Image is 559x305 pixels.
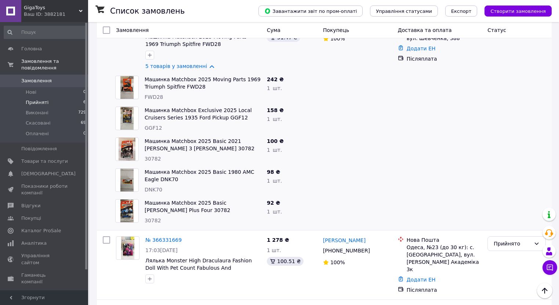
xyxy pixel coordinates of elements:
[267,247,281,253] span: 1 шт.
[145,94,163,100] span: FWD28
[407,236,482,244] div: Нова Пошта
[81,120,86,126] span: 69
[537,283,552,298] button: Наверх
[145,169,254,182] a: Машинка Matchbox 2025 Basic 1980 AMC Eagle DNK70
[120,200,133,222] img: Фото товару
[407,46,436,51] a: Додати ЕН
[267,138,284,144] span: 100 ₴
[376,8,432,14] span: Управління статусами
[477,8,552,14] a: Створити замовлення
[145,200,230,213] a: Машинка Matchbox 2025 Basic [PERSON_NAME] Plus Four 30782
[4,26,87,39] input: Пошук
[83,130,86,137] span: 0
[78,110,86,116] span: 729
[121,237,134,259] img: Фото товару
[110,7,185,15] h1: Список замовлень
[119,138,136,161] img: Фото товару
[407,55,482,62] div: Післяплата
[267,76,284,82] span: 242 ₴
[116,236,139,260] a: Фото товару
[407,286,482,294] div: Післяплата
[21,158,68,165] span: Товари та послуги
[145,258,252,278] a: Лялька Monster High Draculaura Fashion Doll With Pet Count Fabulous And Accessories HRP64
[494,240,531,248] div: Прийнято
[145,237,182,243] a: № 366331669
[145,156,161,162] span: 30782
[21,215,41,222] span: Покупці
[21,252,68,266] span: Управління сайтом
[116,27,149,33] span: Замовлення
[484,6,552,17] button: Створити замовлення
[267,107,284,113] span: 158 ₴
[145,138,254,151] a: Машинка Matchbox 2025 Basic 2021 [PERSON_NAME] 3 [PERSON_NAME] 30782
[21,183,68,196] span: Показники роботи компанії
[267,200,280,206] span: 92 ₴
[26,110,48,116] span: Виконані
[267,237,289,243] span: 1 278 ₴
[120,76,133,99] img: Фото товару
[267,85,282,91] span: 1 шт.
[21,171,76,177] span: [DEMOGRAPHIC_DATA]
[542,260,557,275] button: Чат з покупцем
[323,237,366,244] a: [PERSON_NAME]
[83,99,86,106] span: 6
[21,46,42,52] span: Головна
[407,277,436,283] a: Додати ЕН
[21,78,52,84] span: Замовлення
[330,259,345,265] span: 100%
[26,89,36,96] span: Нові
[21,240,47,247] span: Аналітика
[145,63,207,69] a: 5 товарів у замовленні
[24,11,88,18] div: Ваш ID: 3882181
[83,89,86,96] span: 0
[21,58,88,71] span: Замовлення та повідомлення
[267,27,280,33] span: Cума
[445,6,478,17] button: Експорт
[258,6,363,17] button: Завантажити звіт по пром-оплаті
[398,27,452,33] span: Доставка та оплата
[451,8,472,14] span: Експорт
[145,107,252,121] a: Машинка Matchbox Exclusive 2025 Local Cruisers Series 1935 Ford Pickup GGF12
[267,178,282,184] span: 1 шт.
[323,27,349,33] span: Покупець
[21,272,68,285] span: Гаманець компанії
[21,202,40,209] span: Відгуки
[267,116,282,122] span: 1 шт.
[487,27,506,33] span: Статус
[120,169,133,191] img: Фото товару
[145,218,161,223] span: 30782
[21,146,57,152] span: Повідомлення
[24,4,79,11] span: GigaToys
[26,99,48,106] span: Прийняті
[120,107,133,130] img: Фото товару
[267,209,282,215] span: 1 шт.
[145,76,261,90] a: Машинка Matchbox 2025 Moving Parts 1969 Triumph Spitfire FWD28
[145,247,178,253] span: 17:03[DATE]
[407,244,482,273] div: Одеса, №23 (до 30 кг): с. [GEOGRAPHIC_DATA], вул. [PERSON_NAME] Академіка 3к
[21,227,61,234] span: Каталог ProSale
[490,8,546,14] span: Створити замовлення
[267,257,304,266] div: 100.51 ₴
[145,187,162,193] span: DNK70
[370,6,438,17] button: Управління статусами
[264,8,357,14] span: Завантажити звіт по пром-оплаті
[322,245,371,256] div: [PHONE_NUMBER]
[267,147,282,153] span: 1 шт.
[145,125,162,131] span: GGF12
[26,130,49,137] span: Оплачені
[267,169,280,175] span: 98 ₴
[330,36,345,42] span: 100%
[26,120,51,126] span: Скасовані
